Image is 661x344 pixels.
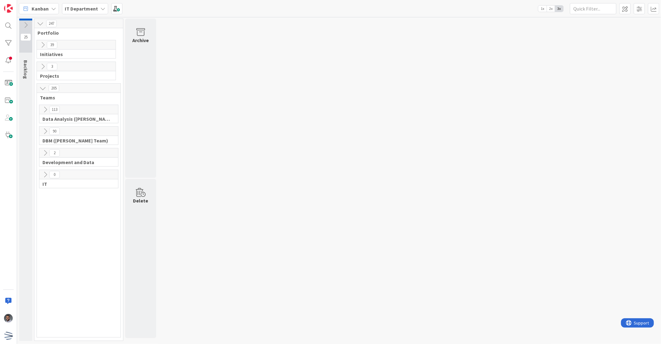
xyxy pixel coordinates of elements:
[49,85,59,92] span: 205
[40,51,108,57] span: Initiatives
[40,94,113,101] span: Teams
[40,73,108,79] span: Projects
[47,41,57,49] span: 39
[42,159,110,165] span: Development and Data
[42,116,110,122] span: Data Analysis (Carin Team)
[42,137,110,144] span: DBM (David Team)
[20,33,31,41] span: 25
[49,128,60,135] span: 90
[65,6,98,12] b: IT Department
[133,197,148,204] div: Delete
[4,314,13,323] img: FS
[37,30,115,36] span: Portfolio
[4,331,13,340] img: avatar
[49,106,60,113] span: 113
[538,6,547,12] span: 1x
[133,37,149,44] div: Archive
[32,5,49,12] span: Kanban
[23,60,29,79] span: Backlog
[46,20,57,27] span: 247
[47,63,57,70] span: 3
[4,4,13,13] img: Visit kanbanzone.com
[42,181,110,187] span: IT
[49,149,60,157] span: 2
[13,1,28,8] span: Support
[49,171,60,178] span: 0
[555,6,563,12] span: 3x
[547,6,555,12] span: 2x
[570,3,616,14] input: Quick Filter...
